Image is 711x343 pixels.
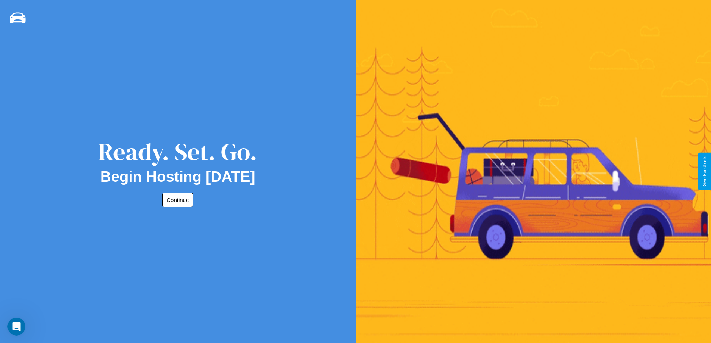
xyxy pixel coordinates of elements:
h2: Begin Hosting [DATE] [100,168,255,185]
button: Continue [162,193,193,207]
iframe: Intercom live chat [7,318,25,336]
div: Ready. Set. Go. [98,135,257,168]
div: Give Feedback [702,156,707,187]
